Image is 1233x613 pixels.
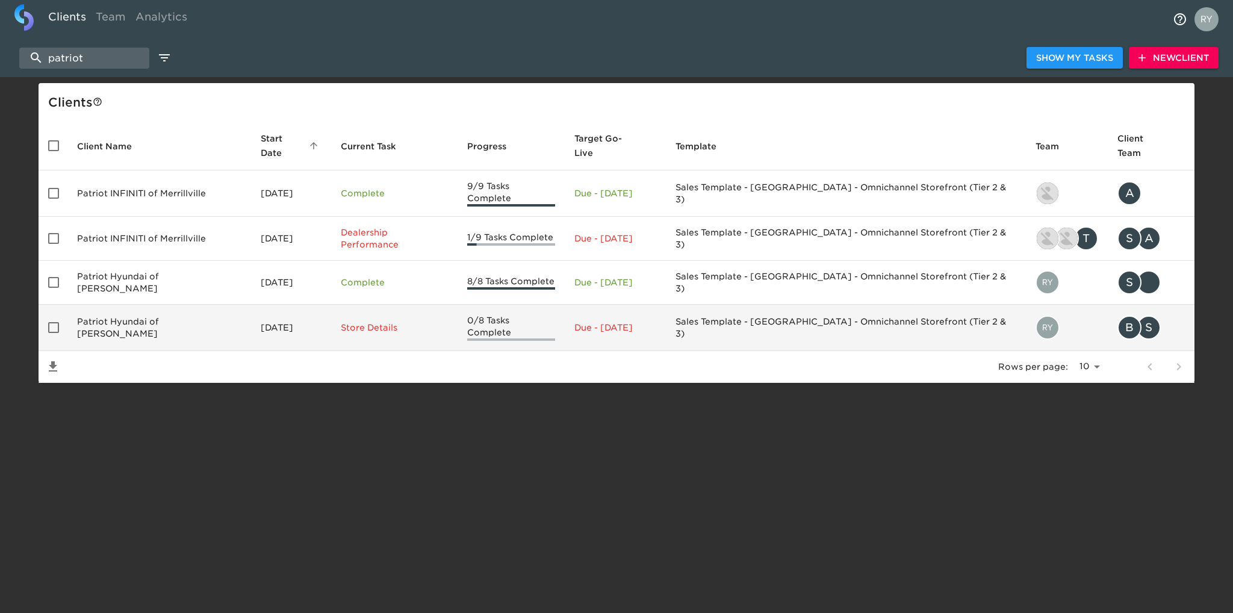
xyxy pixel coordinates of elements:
[93,97,102,107] svg: This is a list of all of your clients and clients shared with you
[1037,317,1058,338] img: ryan.dale@roadster.com
[666,305,1026,351] td: Sales Template - [GEOGRAPHIC_DATA] - Omnichannel Storefront (Tier 2 & 3)
[251,261,331,305] td: [DATE]
[1037,272,1058,293] img: ryan.dale@roadster.com
[341,226,448,250] p: Dealership Performance
[67,305,251,351] td: Patriot Hyundai of [PERSON_NAME]
[1117,181,1141,205] div: A
[1026,47,1123,69] button: Show My Tasks
[1117,131,1185,160] span: Client Team
[131,4,192,34] a: Analytics
[1074,226,1098,250] div: T
[1073,358,1104,376] select: rows per page
[48,93,1190,112] div: Client s
[1117,226,1185,250] div: shawnkohli@gmail.com, adoreski@infinitimerrillville.com
[1117,270,1185,294] div: sroberts@patriotmotors.com, ‎gwilliams@patriotmotors.com
[574,232,656,244] p: Due - [DATE]
[1166,5,1194,34] button: notifications
[341,139,396,154] span: This is the next Task in this Hub that should be completed
[1037,182,1058,204] img: ryan.lattimore@roadster.com
[1117,181,1185,205] div: adoreski@infinitimerrillville.com
[574,187,656,199] p: Due - [DATE]
[1117,270,1141,294] div: S
[39,122,1194,383] table: enhanced table
[43,4,91,34] a: Clients
[341,187,448,199] p: Complete
[261,131,321,160] span: Start Date
[1129,47,1219,69] button: NewClient
[1056,228,1078,249] img: ryan.lattimore@roadster.com
[341,139,412,154] span: Current Task
[14,4,34,31] img: logo
[251,305,331,351] td: [DATE]
[467,139,522,154] span: Progress
[458,305,565,351] td: 0/8 Tasks Complete
[341,322,448,334] p: Store Details
[458,170,565,217] td: 9/9 Tasks Complete
[251,170,331,217] td: [DATE]
[1194,7,1219,31] img: Profile
[1036,139,1075,154] span: Team
[1138,51,1209,66] span: New Client
[1036,181,1098,205] div: ryan.lattimore@roadster.com
[666,217,1026,261] td: Sales Template - [GEOGRAPHIC_DATA] - Omnichannel Storefront (Tier 2 & 3)
[1036,316,1098,340] div: ryan.dale@roadster.com
[67,261,251,305] td: Patriot Hyundai of [PERSON_NAME]
[676,139,732,154] span: Template
[39,352,67,381] button: Save List
[67,170,251,217] td: Patriot INFINITI of Merrillville
[1036,270,1098,294] div: ryan.dale@roadster.com
[77,139,148,154] span: Client Name
[1117,226,1141,250] div: S
[574,276,656,288] p: Due - [DATE]
[154,48,175,68] button: edit
[1036,226,1098,250] div: seth.kossin@roadster.com, ryan.lattimore@roadster.com, teddy.turner@roadster.com
[1037,228,1058,249] img: seth.kossin@roadster.com
[574,322,656,334] p: Due - [DATE]
[67,217,251,261] td: Patriot INFINITI of Merrillville
[1036,51,1113,66] span: Show My Tasks
[998,361,1068,373] p: Rows per page:
[458,261,565,305] td: 8/8 Tasks Complete
[19,48,149,69] input: search
[1117,316,1141,340] div: B
[1137,226,1161,250] div: A
[1117,316,1185,340] div: breuter@patriotmotorsdanville.com, sroberts@patriotmotors.com
[341,276,448,288] p: Complete
[1137,316,1161,340] div: S
[1137,270,1161,294] div: ‎
[458,217,565,261] td: 1/9 Tasks Complete
[91,4,131,34] a: Team
[574,131,656,160] span: Target Go-Live
[666,170,1026,217] td: Sales Template - [GEOGRAPHIC_DATA] - Omnichannel Storefront (Tier 2 & 3)
[251,217,331,261] td: [DATE]
[574,131,641,160] span: Calculated based on the start date and the duration of all Tasks contained in this Hub.
[666,261,1026,305] td: Sales Template - [GEOGRAPHIC_DATA] - Omnichannel Storefront (Tier 2 & 3)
